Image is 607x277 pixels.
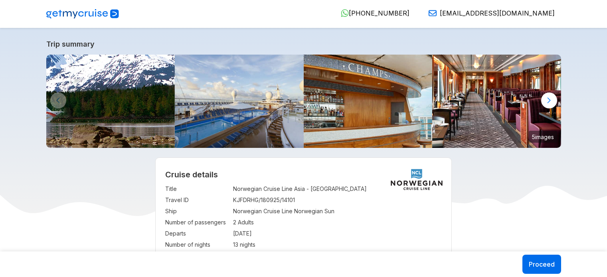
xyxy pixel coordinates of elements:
img: 700x475_NEW_ncl_Sun_Pool%20Deck_1.jpg [175,55,304,148]
td: : [229,239,233,250]
td: Number of nights [165,239,229,250]
img: 881x400_2018-Sun_Champs.jpg [304,55,433,148]
td: Departs [165,228,229,239]
td: Norwegian Cruise Line Asia - [GEOGRAPHIC_DATA] [233,183,442,194]
a: [PHONE_NUMBER] [334,9,409,17]
td: SIN [233,250,442,261]
td: Number of passengers [165,217,229,228]
h2: Cruise details [165,170,442,179]
td: : [229,228,233,239]
td: : [229,217,233,228]
td: Ship [165,206,229,217]
a: Trip summary [46,40,561,48]
td: : [229,250,233,261]
td: Departure Port [165,250,229,261]
td: 2 Adults [233,217,442,228]
td: Norwegian Cruise Line Norwegian Sun [233,206,442,217]
td: KJFDRHG/180925/14101 [233,194,442,206]
td: : [229,183,233,194]
button: Proceed [522,255,561,274]
img: 881x400_2018-Sun_LaCucina.jpg [432,55,561,148]
td: 13 nights [233,239,442,250]
td: : [229,206,233,217]
td: [DATE] [233,228,442,239]
span: [PHONE_NUMBER] [349,9,409,17]
small: 5 images [529,131,557,143]
a: [EMAIL_ADDRESS][DOMAIN_NAME] [422,9,555,17]
img: WhatsApp [341,9,349,17]
td: : [229,194,233,206]
td: Title [165,183,229,194]
img: Email [429,9,437,17]
td: Travel ID [165,194,229,206]
img: Alaska_Sun_1600x320_080723.jpg [46,55,175,148]
span: [EMAIL_ADDRESS][DOMAIN_NAME] [440,9,555,17]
